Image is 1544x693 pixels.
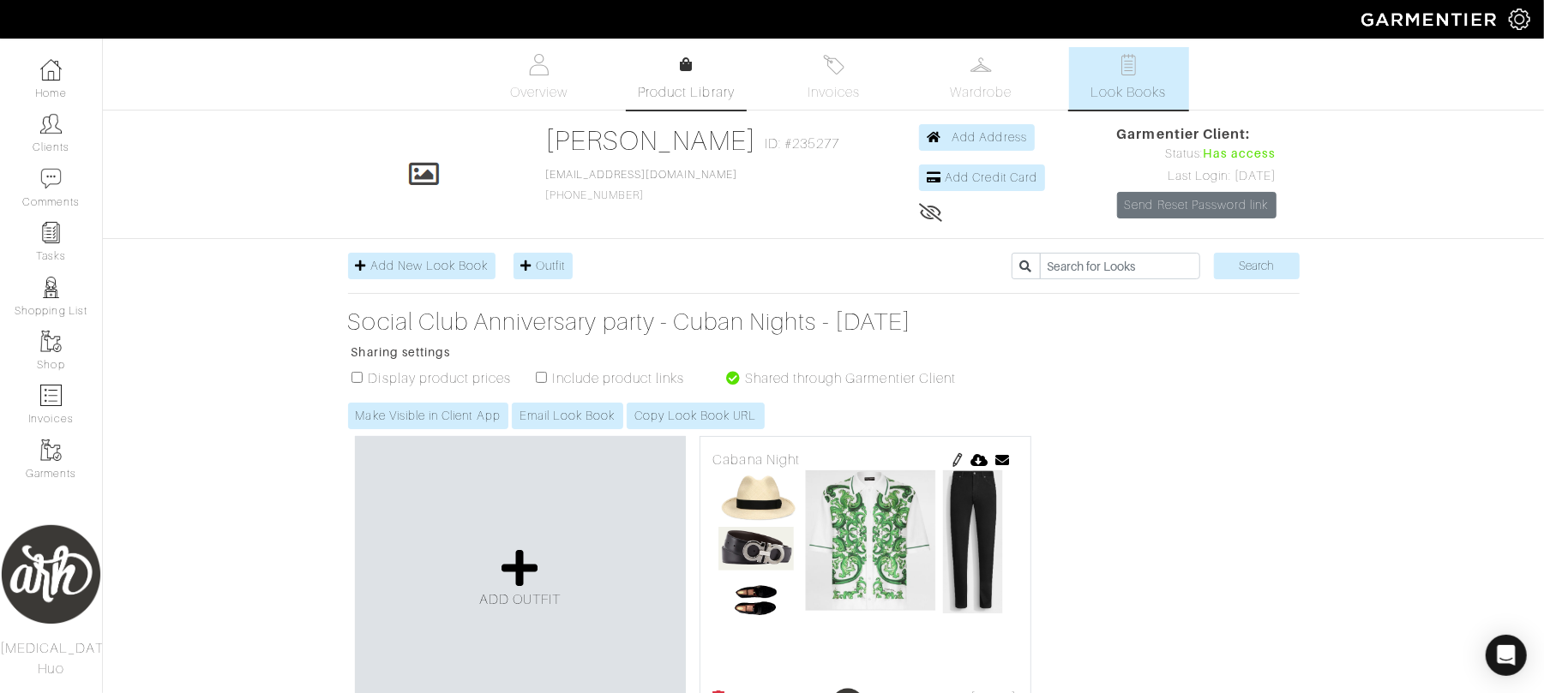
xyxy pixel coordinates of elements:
img: garments-icon-b7da505a4dc4fd61783c78ac3ca0ef83fa9d6f193b1c9dc38574b1d14d53ca28.png [40,439,62,461]
span: ID: #235277 [765,134,839,154]
span: Add Credit Card [945,170,1037,184]
a: Add Credit Card [919,164,1045,191]
a: Invoices [774,47,894,110]
label: Display product prices [369,368,512,389]
span: Invoices [808,82,860,103]
div: Last Login: [DATE] [1117,167,1277,186]
img: orders-27d20c2124de7fd6de4e0e44c1d41de31381a507db9b33961299e4e07d508b8c.svg [823,54,844,75]
img: reminder-icon-8004d30b9f0a5d33ae49ab947aed9ed385cf756f9e5892f1edd6e32f2345188e.png [40,222,62,243]
label: Include product links [553,368,685,389]
a: Look Books [1069,47,1189,110]
a: ADD OUTFIT [479,547,562,610]
a: Make Visible in Client App [348,403,508,429]
a: Send Reset Password link [1117,192,1277,218]
a: Product Library [627,55,747,103]
img: wardrobe-487a4870c1b7c33e795ec22d11cfc2ed9d08956e64fb3008fe2437562e282088.svg [970,54,992,75]
input: Search [1214,253,1300,279]
p: Sharing settings [351,344,974,361]
a: Add Address [919,124,1035,151]
a: Copy Look Book URL [627,403,765,429]
span: Add Address [952,130,1027,144]
span: Add New Look Book [370,259,489,272]
span: Overview [510,82,568,103]
img: pen-cf24a1663064a2ec1b9c1bd2387e9de7a2fa800b781884d57f21acf72779bad2.png [951,453,964,467]
img: garments-icon-b7da505a4dc4fd61783c78ac3ca0ef83fa9d6f193b1c9dc38574b1d14d53ca28.png [40,331,62,352]
img: dashboard-icon-dbcd8f5a0b271acd01030246c82b418ddd0df26cd7fceb0bd07c9910d44c42f6.png [40,59,62,81]
div: Cabana Night [713,450,1018,470]
div: Open Intercom Messenger [1486,635,1527,676]
span: Wardrobe [950,82,1012,103]
div: Status: [1117,145,1277,164]
span: Look Books [1090,82,1167,103]
img: garmentier-logo-header-white-b43fb05a5012e4ada735d5af1a66efaba907eab6374d6393d1fbf88cb4ef424d.png [1353,4,1509,34]
span: Product Library [638,82,735,103]
img: orders-icon-0abe47150d42831381b5fb84f609e132dff9fe21cb692f30cb5eec754e2cba89.png [40,385,62,406]
a: Overview [479,47,599,110]
img: gear-icon-white-bd11855cb880d31180b6d7d6211b90ccbf57a29d726f0c71d8c61bd08dd39cc2.png [1509,9,1530,30]
a: Email Look Book [512,403,623,429]
img: comment-icon-a0a6a9ef722e966f86d9cbdc48e553b5cf19dbc54f86b18d962a5391bc8f6eb6.png [40,168,62,189]
a: Add New Look Book [348,253,496,279]
span: ADD OUTFIT [479,592,562,607]
img: clients-icon-6bae9207a08558b7cb47a8932f037763ab4055f8c8b6bfacd5dc20c3e0201464.png [40,113,62,134]
img: 1757382380.png [713,470,1018,684]
a: Social Club Anniversary party - Cuban Nights - [DATE] [348,308,974,337]
span: Garmentier Client: [1117,124,1277,145]
span: Has access [1203,145,1277,164]
label: Shared through Garmentier Client [745,368,957,389]
a: Wardrobe [922,47,1042,110]
span: Outfit [536,259,565,272]
span: [PHONE_NUMBER] [545,169,737,201]
img: stylists-icon-eb353228a002819b7ec25b43dbf5f0378dd9e0616d9560372ff212230b889e62.png [40,277,62,298]
img: todo-9ac3debb85659649dc8f770b8b6100bb5dab4b48dedcbae339e5042a72dfd3cc.svg [1118,54,1139,75]
input: Search for Looks [1040,253,1200,279]
img: basicinfo-40fd8af6dae0f16599ec9e87c0ef1c0a1fdea2edbe929e3d69a839185d80c458.svg [528,54,550,75]
a: Outfit [514,253,573,279]
a: [PERSON_NAME] [545,125,757,156]
a: [EMAIL_ADDRESS][DOMAIN_NAME] [545,169,737,181]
